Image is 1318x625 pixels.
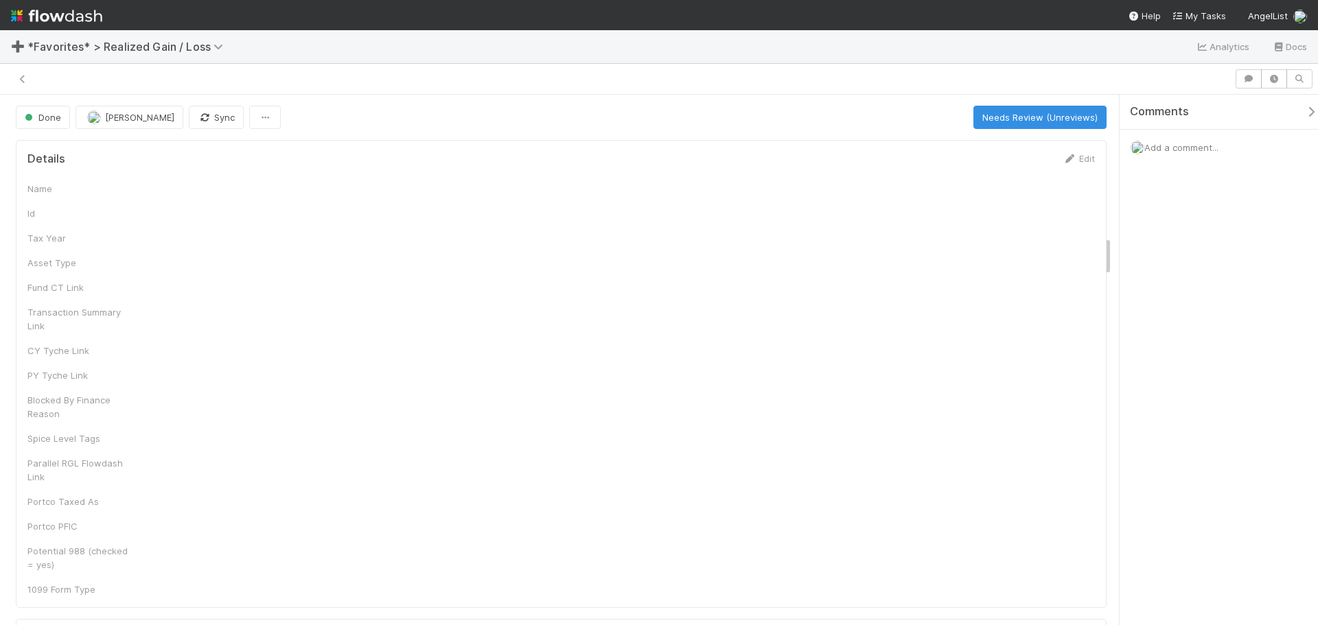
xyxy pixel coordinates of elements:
button: Sync [189,106,244,129]
span: AngelList [1248,10,1288,21]
span: *Favorites* > Realized Gain / Loss [27,40,230,54]
div: Fund CT Link [27,281,130,294]
a: Docs [1272,38,1307,55]
img: avatar_cfa6ccaa-c7d9-46b3-b608-2ec56ecf97ad.png [1293,10,1307,23]
button: Needs Review (Unreviews) [973,106,1107,129]
div: Portco PFIC [27,519,130,533]
a: Analytics [1196,38,1250,55]
span: Add a comment... [1144,142,1218,153]
div: Portco Taxed As [27,495,130,508]
span: [PERSON_NAME] [105,112,174,123]
div: Name [27,182,130,196]
a: Edit [1063,153,1095,164]
a: My Tasks [1172,9,1226,23]
span: ➕ [11,40,25,52]
div: Parallel RGL Flowdash Link [27,456,130,484]
div: Potential 988 (checked = yes) [27,544,130,571]
div: 1099 Form Type [27,582,130,596]
span: My Tasks [1172,10,1226,21]
div: Help [1128,9,1161,23]
img: avatar_cfa6ccaa-c7d9-46b3-b608-2ec56ecf97ad.png [1131,141,1144,154]
button: [PERSON_NAME] [76,106,183,129]
div: Transaction Summary Link [27,305,130,333]
img: avatar_66854b90-094e-431f-b713-6ac88429a2b8.png [87,110,101,124]
div: CY Tyche Link [27,344,130,357]
div: PY Tyche Link [27,368,130,382]
span: Comments [1130,105,1189,119]
div: Spice Level Tags [27,432,130,445]
div: Blocked By Finance Reason [27,393,130,421]
div: Tax Year [27,231,130,245]
div: Asset Type [27,256,130,270]
img: logo-inverted-e16ddd16eac7371096b0.svg [11,4,102,27]
h5: Details [27,152,65,166]
div: Id [27,207,130,220]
